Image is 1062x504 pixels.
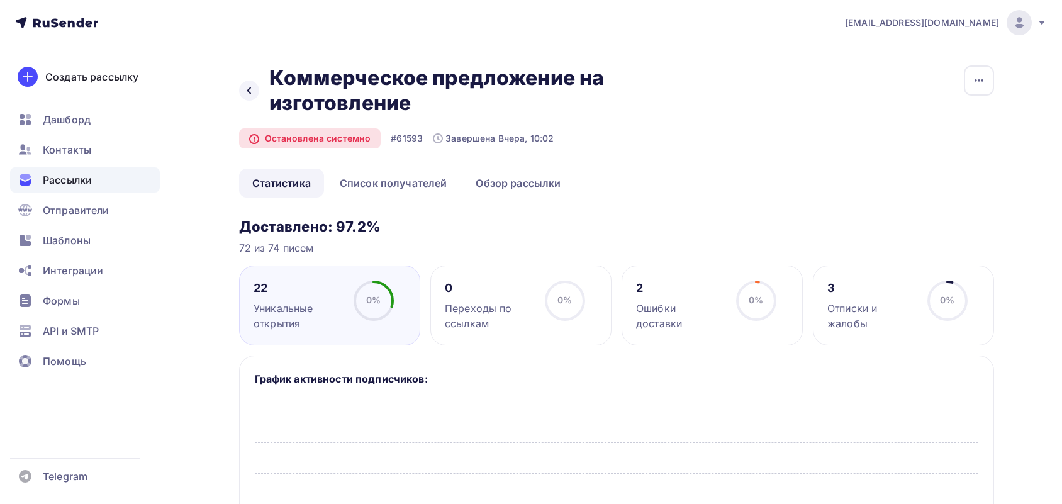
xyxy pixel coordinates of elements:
div: Создать рассылку [45,69,138,84]
a: Формы [10,288,160,313]
span: API и SMTP [43,323,99,339]
span: 0% [366,294,381,305]
div: Уникальные открытия [254,301,342,331]
div: Остановлена системно [239,128,381,148]
h3: Доставлено: 97.2% [239,218,994,235]
div: 72 из 74 писем [239,240,994,255]
a: [EMAIL_ADDRESS][DOMAIN_NAME] [845,10,1047,35]
a: Шаблоны [10,228,160,253]
span: Контакты [43,142,91,157]
div: 3 [827,281,916,296]
h5: График активности подписчиков: [255,371,978,386]
div: Отписки и жалобы [827,301,916,331]
span: Отправители [43,203,109,218]
h2: Коммерческое предложение на изготовление [269,65,649,116]
div: 2 [636,281,725,296]
div: Ошибки доставки [636,301,725,331]
span: Шаблоны [43,233,91,248]
a: Отправители [10,198,160,223]
a: Рассылки [10,167,160,193]
span: Формы [43,293,80,308]
span: 0% [749,294,763,305]
div: Завершена Вчера, 10:02 [433,132,554,145]
div: 22 [254,281,342,296]
a: Статистика [239,169,324,198]
a: Обзор рассылки [462,169,574,198]
span: Интеграции [43,263,103,278]
span: 0% [557,294,572,305]
span: 0% [940,294,954,305]
span: Рассылки [43,172,92,188]
span: Помощь [43,354,86,369]
div: Переходы по ссылкам [445,301,534,331]
a: Список получателей [327,169,461,198]
span: Дашборд [43,112,91,127]
a: Дашборд [10,107,160,132]
span: [EMAIL_ADDRESS][DOMAIN_NAME] [845,16,999,29]
span: Telegram [43,469,87,484]
div: 0 [445,281,534,296]
a: Контакты [10,137,160,162]
div: #61593 [391,132,423,145]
